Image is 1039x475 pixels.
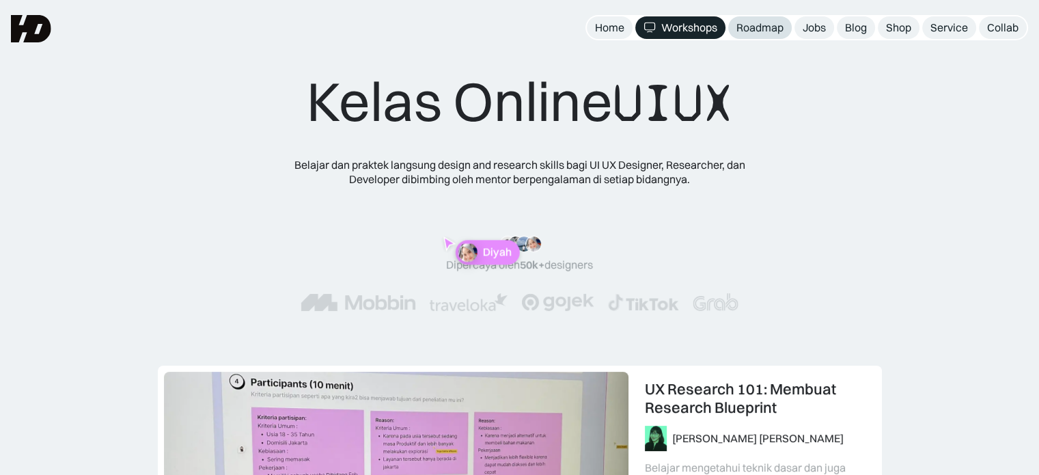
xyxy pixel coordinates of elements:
[661,21,717,35] div: Workshops
[520,258,544,271] span: 50k+
[794,16,834,39] a: Jobs
[837,16,875,39] a: Blog
[979,16,1027,39] a: Collab
[803,21,826,35] div: Jobs
[845,21,867,35] div: Blog
[922,16,976,39] a: Service
[482,246,511,259] p: Diyah
[987,21,1019,35] div: Collab
[635,16,725,39] a: Workshops
[274,158,766,187] div: Belajar dan praktek langsung design and research skills bagi UI UX Designer, Researcher, dan Deve...
[587,16,633,39] a: Home
[595,21,624,35] div: Home
[886,21,911,35] div: Shop
[728,16,792,39] a: Roadmap
[878,16,919,39] a: Shop
[613,70,733,136] span: UIUX
[736,21,784,35] div: Roadmap
[930,21,968,35] div: Service
[307,68,733,136] div: Kelas Online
